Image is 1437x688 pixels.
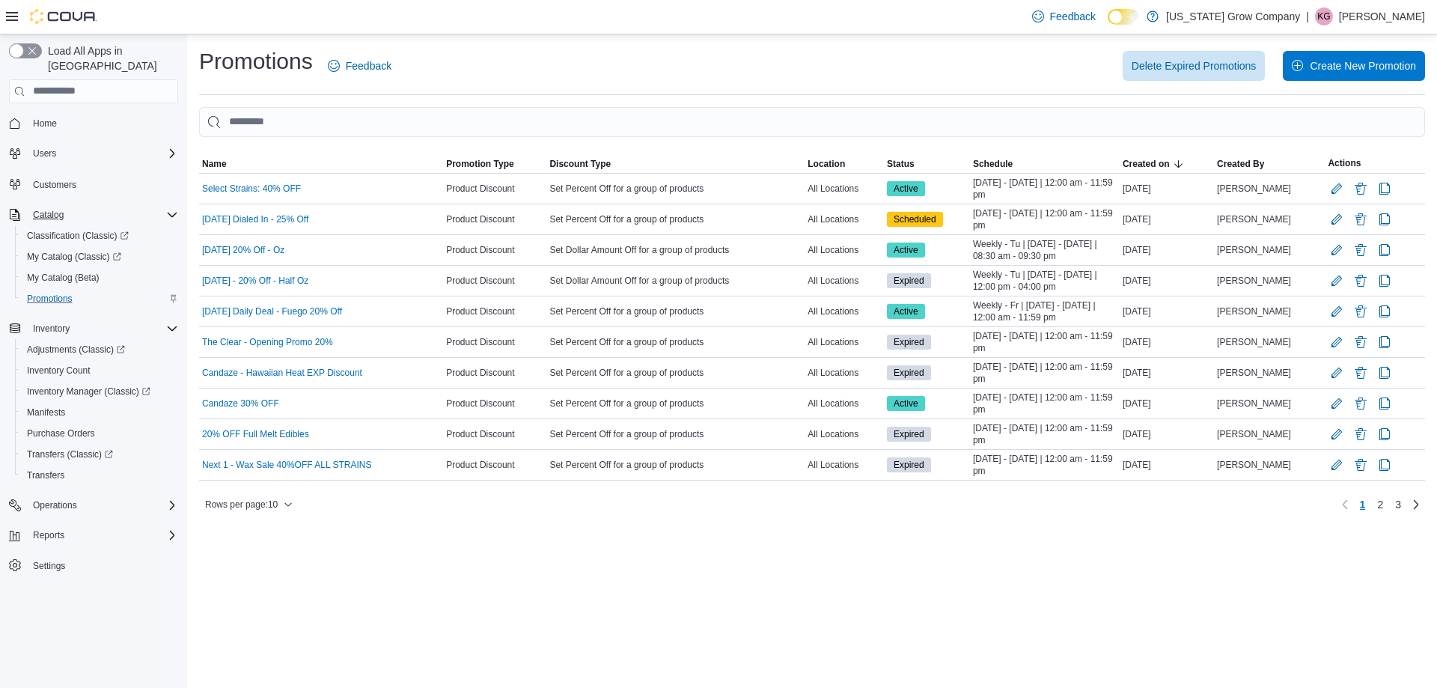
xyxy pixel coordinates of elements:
span: Create New Promotion [1310,58,1416,73]
span: Reports [27,526,178,544]
div: [DATE] [1120,241,1214,259]
div: [DATE] [1120,210,1214,228]
div: Set Percent Off for a group of products [546,456,805,474]
button: Operations [3,495,184,516]
span: Inventory Manager (Classic) [27,386,150,398]
a: [DATE] 20% Off - Oz [202,244,284,256]
span: [DATE] - [DATE] | 12:00 am - 11:59 pm [973,207,1117,231]
span: [DATE] - [DATE] | 12:00 am - 11:59 pm [973,361,1117,385]
button: Edit Promotion [1328,395,1346,413]
button: Inventory [27,320,76,338]
span: All Locations [808,213,858,225]
span: KG [1317,7,1330,25]
span: All Locations [808,367,858,379]
button: Clone Promotion [1376,272,1394,290]
button: Inventory Count [15,360,184,381]
div: Set Percent Off for a group of products [546,210,805,228]
span: Scheduled [894,213,936,226]
span: [PERSON_NAME] [1217,305,1291,317]
span: Product Discount [446,398,514,410]
a: Next page [1407,496,1425,514]
a: Customers [27,176,82,194]
span: Discount Type [549,158,611,170]
span: Purchase Orders [21,424,178,442]
button: Delete Promotion [1352,364,1370,382]
a: My Catalog (Classic) [15,246,184,267]
span: All Locations [808,428,858,440]
span: Created By [1217,158,1264,170]
button: Clone Promotion [1376,333,1394,351]
button: Reports [3,525,184,546]
span: Expired [887,273,931,288]
span: Transfers [27,469,64,481]
span: Home [27,114,178,133]
button: Clone Promotion [1376,210,1394,228]
p: | [1306,7,1309,25]
span: Active [894,397,918,410]
span: Customers [27,174,178,193]
span: Status [887,158,915,170]
button: Edit Promotion [1328,425,1346,443]
a: Home [27,115,63,133]
span: Product Discount [446,183,514,195]
a: Adjustments (Classic) [15,339,184,360]
a: Select Strains: 40% OFF [202,183,301,195]
a: Classification (Classic) [15,225,184,246]
a: Adjustments (Classic) [21,341,131,359]
button: Location [805,155,884,173]
span: Active [887,396,925,411]
span: Product Discount [446,213,514,225]
span: Active [894,305,918,318]
span: [DATE] - [DATE] | 12:00 am - 11:59 pm [973,453,1117,477]
div: Set Percent Off for a group of products [546,395,805,413]
div: Set Percent Off for a group of products [546,302,805,320]
button: Status [884,155,970,173]
button: Edit Promotion [1328,180,1346,198]
span: Load All Apps in [GEOGRAPHIC_DATA] [42,43,178,73]
button: Rows per page:10 [199,496,299,514]
button: Home [3,112,184,134]
button: Transfers [15,465,184,486]
span: Settings [27,556,178,575]
input: This is a search bar. As you type, the results lower in the page will automatically filter. [199,107,1425,137]
button: Catalog [3,204,184,225]
span: Home [33,118,57,130]
span: [PERSON_NAME] [1217,183,1291,195]
button: Edit Promotion [1328,456,1346,474]
div: [DATE] [1120,395,1214,413]
button: Edit Promotion [1328,364,1346,382]
span: Transfers (Classic) [21,445,178,463]
span: Delete Expired Promotions [1132,58,1257,73]
span: 1 [1360,497,1366,512]
button: Operations [27,496,83,514]
span: All Locations [808,275,858,287]
span: Product Discount [446,459,514,471]
button: Clone Promotion [1376,302,1394,320]
button: Manifests [15,402,184,423]
span: All Locations [808,183,858,195]
span: All Locations [808,336,858,348]
button: Delete Promotion [1352,210,1370,228]
p: [PERSON_NAME] [1339,7,1425,25]
span: Manifests [27,407,65,418]
nav: Pagination for table: [1336,493,1425,517]
button: Clone Promotion [1376,425,1394,443]
button: Created By [1214,155,1325,173]
button: Inventory [3,318,184,339]
span: Expired [887,335,931,350]
button: Customers [3,173,184,195]
a: Transfers [21,466,70,484]
button: Schedule [970,155,1120,173]
button: Catalog [27,206,70,224]
button: Clone Promotion [1376,180,1394,198]
button: Promotions [15,288,184,309]
span: Adjustments (Classic) [21,341,178,359]
span: Inventory Count [27,365,91,377]
span: Expired [894,366,924,380]
button: Previous page [1336,496,1354,514]
span: Catalog [33,209,64,221]
span: Active [887,181,925,196]
div: Set Dollar Amount Off for a group of products [546,272,805,290]
a: Promotions [21,290,79,308]
span: Inventory Manager (Classic) [21,383,178,401]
